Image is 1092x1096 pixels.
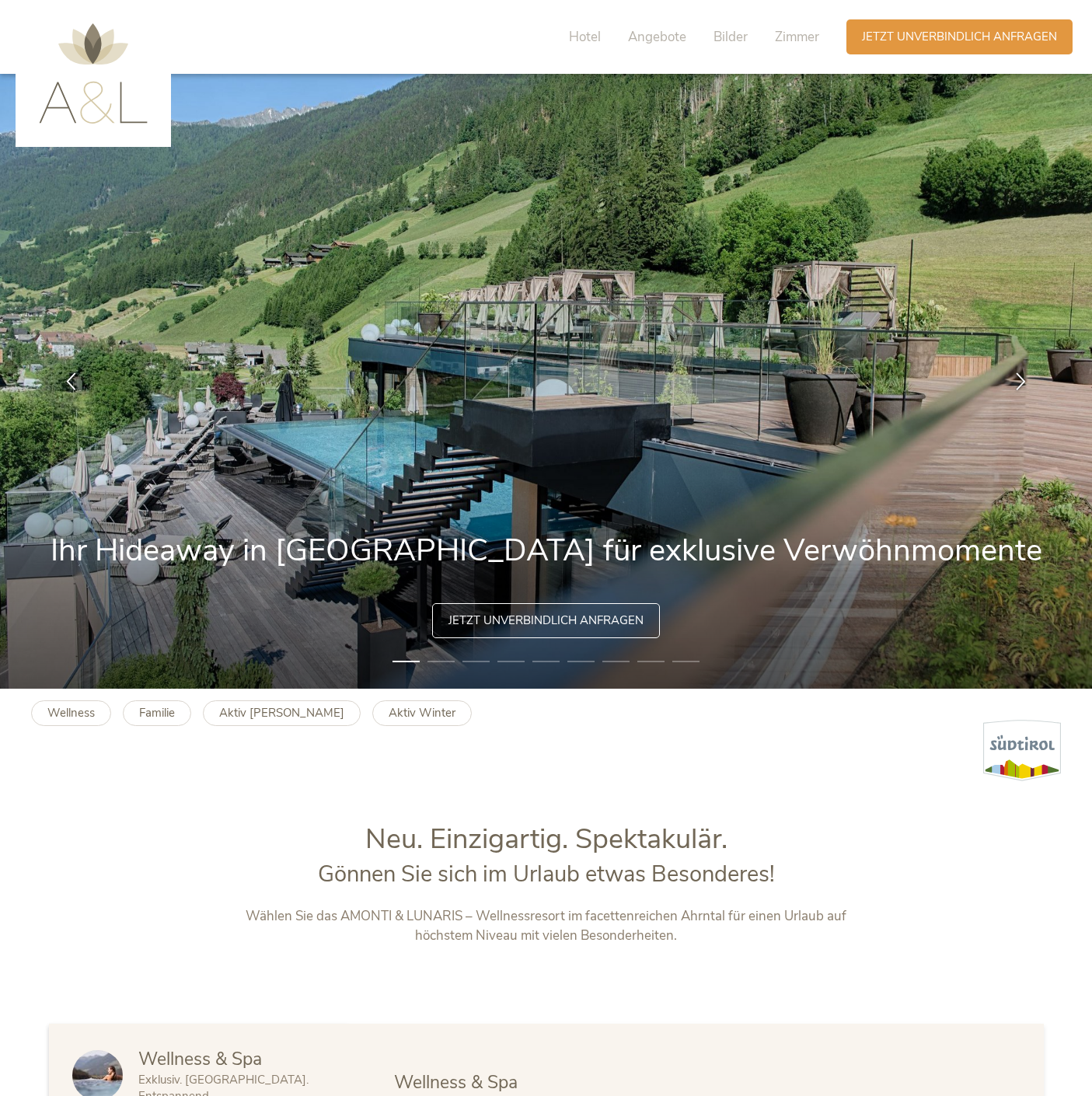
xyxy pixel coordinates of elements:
a: Aktiv Winter [372,700,472,726]
span: Jetzt unverbindlich anfragen [448,613,644,629]
b: Aktiv [PERSON_NAME] [219,705,344,721]
b: Familie [139,705,175,721]
span: Wellness & Spa [394,1070,518,1094]
b: Aktiv Winter [389,705,455,721]
a: Aktiv [PERSON_NAME] [203,700,361,726]
a: Familie [123,700,191,726]
span: Hotel [569,28,601,46]
p: Wählen Sie das AMONTI & LUNARIS – Wellnessresort im facettenreichen Ahrntal für einen Urlaub auf ... [222,906,870,946]
a: Wellness [31,700,111,726]
img: Südtirol [983,720,1061,781]
img: AMONTI & LUNARIS Wellnessresort [39,23,148,124]
span: Gönnen Sie sich im Urlaub etwas Besonderes! [318,859,775,889]
b: Wellness [47,705,95,721]
span: Jetzt unverbindlich anfragen [862,29,1057,45]
span: Zimmer [775,28,819,46]
span: Bilder [713,28,748,46]
span: Angebote [628,28,686,46]
span: Wellness & Spa [138,1047,262,1071]
span: Neu. Einzigartig. Spektakulär. [365,820,727,858]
